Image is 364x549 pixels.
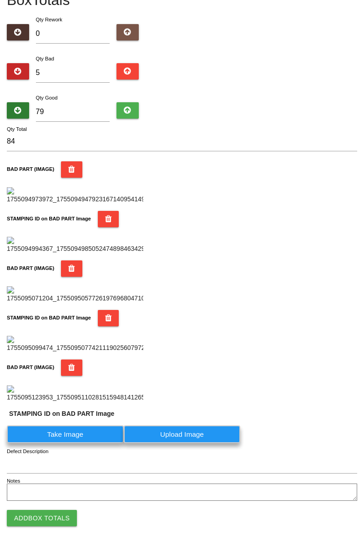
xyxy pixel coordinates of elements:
label: Qty Bad [36,56,54,61]
img: 1755095071204_17550950577261976968047102498360.jpg [7,286,143,303]
label: Defect Description [7,448,49,455]
button: BAD PART (IMAGE) [61,260,82,277]
img: 1755095123953_17550951102815159481412654392957.jpg [7,385,143,402]
img: 1755094973972_17550949479231671409541497190417.jpg [7,187,143,204]
label: Take Image [7,425,124,443]
label: Qty Total [7,125,27,133]
b: STAMPING ID on BAD PART Image [7,216,91,221]
b: BAD PART (IMAGE) [7,166,54,172]
button: BAD PART (IMAGE) [61,359,82,376]
img: 1755094994367_17550949850524748984634291379428.jpg [7,237,143,254]
label: Qty Good [36,95,58,100]
img: 1755095099474_17550950774211190256079726207055.jpg [7,336,143,353]
button: BAD PART (IMAGE) [61,161,82,178]
button: STAMPING ID on BAD PART Image [98,211,119,227]
label: Notes [7,477,20,485]
label: Upload Image [124,425,241,443]
label: Qty Rework [36,17,62,22]
button: STAMPING ID on BAD PART Image [98,310,119,326]
b: STAMPING ID on BAD PART Image [9,410,114,417]
button: AddBox Totals [7,510,77,526]
b: BAD PART (IMAGE) [7,364,54,370]
b: STAMPING ID on BAD PART Image [7,315,91,320]
b: BAD PART (IMAGE) [7,265,54,271]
